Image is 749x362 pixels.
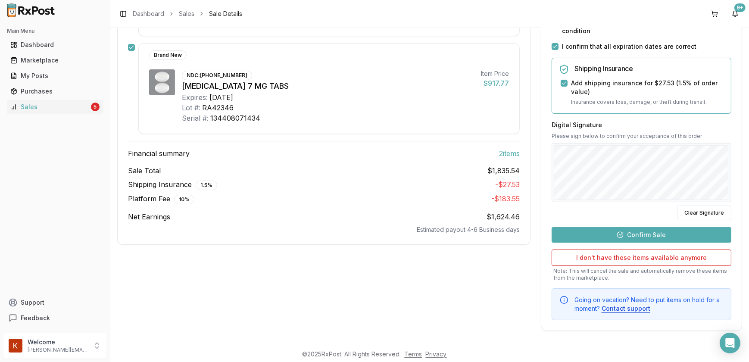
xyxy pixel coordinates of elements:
div: [DATE] [209,92,233,103]
h2: Main Menu [7,28,103,34]
div: Lot #: [182,103,200,113]
button: My Posts [3,69,106,83]
div: RA42346 [202,103,234,113]
a: Dashboard [7,37,103,53]
div: NDC: [PHONE_NUMBER] [182,71,252,80]
button: Clear Signature [677,206,731,220]
div: Sales [10,103,89,111]
span: Sale Total [128,165,161,176]
span: Financial summary [128,148,190,159]
span: Feedback [21,314,50,322]
p: [PERSON_NAME][EMAIL_ADDRESS][DOMAIN_NAME] [28,346,87,353]
a: My Posts [7,68,103,84]
img: RxPost Logo [3,3,59,17]
span: - $27.53 [495,180,520,189]
span: Sale Details [209,9,242,18]
span: Net Earnings [128,212,170,222]
button: Confirm Sale [552,227,731,243]
div: Expires: [182,92,208,103]
p: Welcome [28,338,87,346]
a: Sales [179,9,194,18]
label: Add shipping insurance for $27.53 ( 1.5 % of order value) [571,79,724,96]
p: Insurance covers loss, damage, or theft during transit. [571,98,724,106]
button: Feedback [3,310,106,326]
button: Sales5 [3,100,106,114]
div: Brand New [149,50,187,60]
button: Contact support [602,304,650,313]
span: 2 item s [499,148,520,159]
img: User avatar [9,339,22,353]
a: Terms [405,350,422,358]
div: 5 [91,103,100,111]
div: Dashboard [10,41,100,49]
div: $917.77 [481,78,509,88]
button: Support [3,295,106,310]
div: Going on vacation? Need to put items on hold for a moment? [574,296,724,313]
div: 134408071434 [210,113,260,123]
h3: Digital Signature [552,121,731,129]
button: Marketplace [3,53,106,67]
a: Dashboard [133,9,164,18]
a: Privacy [426,350,447,358]
span: - $183.55 [491,194,520,203]
img: Rybelsus 7 MG TABS [149,69,175,95]
p: Please sign below to confirm your acceptance of this order [552,133,731,140]
button: I don't have these items available anymore [552,250,731,266]
div: My Posts [10,72,100,80]
div: [MEDICAL_DATA] 7 MG TABS [182,80,474,92]
div: 1.5 % [196,181,217,190]
p: Note: This will cancel the sale and automatically remove these items from the marketplace. [552,268,731,281]
div: Estimated payout 4-6 Business days [128,225,520,234]
button: Dashboard [3,38,106,52]
div: 9+ [734,3,746,12]
label: I confirm that all expiration dates are correct [562,42,696,51]
div: Marketplace [10,56,100,65]
div: Purchases [10,87,100,96]
div: Serial #: [182,113,209,123]
a: Sales5 [7,99,103,115]
button: Purchases [3,84,106,98]
div: Item Price [481,69,509,78]
nav: breadcrumb [133,9,242,18]
a: Purchases [7,84,103,99]
span: $1,624.46 [487,212,520,221]
a: Marketplace [7,53,103,68]
span: $1,835.54 [487,165,520,176]
span: Platform Fee [128,193,194,204]
h5: Shipping Insurance [574,65,724,72]
div: 10 % [174,195,194,204]
div: Open Intercom Messenger [720,333,740,353]
button: 9+ [728,7,742,21]
span: Shipping Insurance [128,179,217,190]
